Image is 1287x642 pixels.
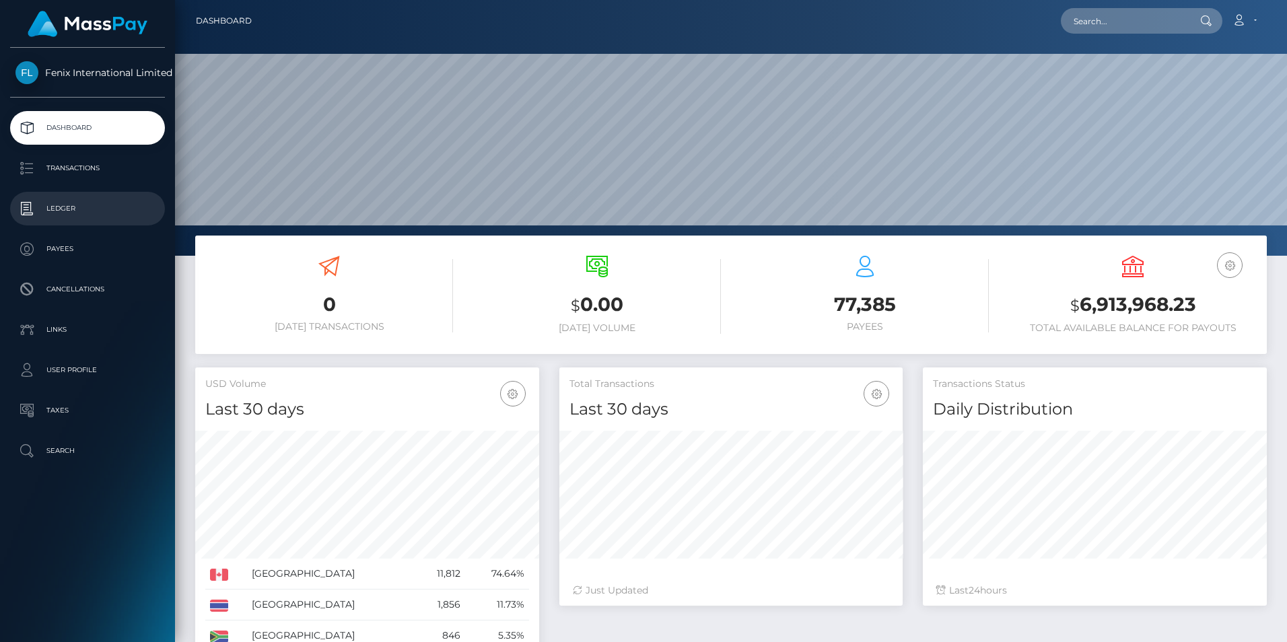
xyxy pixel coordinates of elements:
[1009,322,1257,334] h6: Total Available Balance for Payouts
[15,279,160,299] p: Cancellations
[196,7,252,35] a: Dashboard
[571,296,580,315] small: $
[569,378,893,391] h5: Total Transactions
[10,67,165,79] span: Fenix International Limited
[15,360,160,380] p: User Profile
[10,232,165,266] a: Payees
[15,158,160,178] p: Transactions
[969,584,980,596] span: 24
[247,590,416,620] td: [GEOGRAPHIC_DATA]
[205,291,453,318] h3: 0
[10,394,165,427] a: Taxes
[741,291,989,318] h3: 77,385
[415,559,465,590] td: 11,812
[210,569,228,581] img: CA.png
[473,322,721,334] h6: [DATE] Volume
[15,400,160,421] p: Taxes
[15,239,160,259] p: Payees
[1070,296,1080,315] small: $
[247,559,416,590] td: [GEOGRAPHIC_DATA]
[205,378,529,391] h5: USD Volume
[10,192,165,225] a: Ledger
[465,559,529,590] td: 74.64%
[1061,8,1187,34] input: Search...
[15,199,160,219] p: Ledger
[15,441,160,461] p: Search
[205,321,453,332] h6: [DATE] Transactions
[210,600,228,612] img: TH.png
[741,321,989,332] h6: Payees
[10,273,165,306] a: Cancellations
[28,11,147,37] img: MassPay Logo
[205,398,529,421] h4: Last 30 days
[15,118,160,138] p: Dashboard
[415,590,465,620] td: 1,856
[465,590,529,620] td: 11.73%
[15,320,160,340] p: Links
[569,398,893,421] h4: Last 30 days
[15,61,38,84] img: Fenix International Limited
[1009,291,1257,319] h3: 6,913,968.23
[10,434,165,468] a: Search
[10,151,165,185] a: Transactions
[10,111,165,145] a: Dashboard
[573,583,890,598] div: Just Updated
[933,398,1257,421] h4: Daily Distribution
[933,378,1257,391] h5: Transactions Status
[936,583,1253,598] div: Last hours
[10,313,165,347] a: Links
[473,291,721,319] h3: 0.00
[10,353,165,387] a: User Profile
